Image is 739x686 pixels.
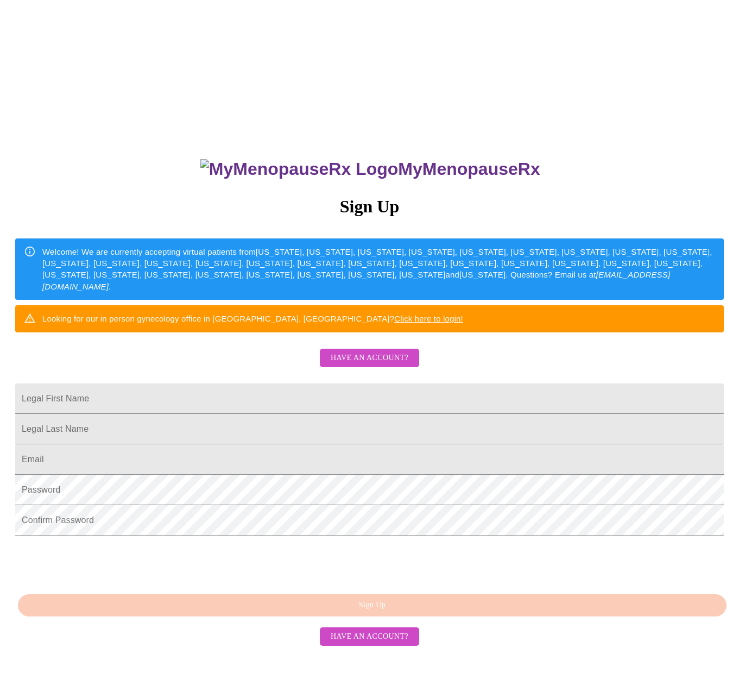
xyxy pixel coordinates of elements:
button: Have an account? [320,627,419,646]
a: Click here to login! [394,314,463,323]
div: Welcome! We are currently accepting virtual patients from [US_STATE], [US_STATE], [US_STATE], [US... [42,242,715,297]
em: [EMAIL_ADDRESS][DOMAIN_NAME] [42,270,670,291]
iframe: reCAPTCHA [15,541,180,583]
a: Have an account? [317,631,422,640]
div: Looking for our in person gynecology office in [GEOGRAPHIC_DATA], [GEOGRAPHIC_DATA]? [42,309,463,329]
button: Have an account? [320,349,419,368]
a: Have an account? [317,361,422,370]
h3: MyMenopauseRx [17,159,724,179]
h3: Sign Up [15,197,724,217]
img: MyMenopauseRx Logo [200,159,398,179]
span: Have an account? [331,351,408,365]
span: Have an account? [331,630,408,644]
